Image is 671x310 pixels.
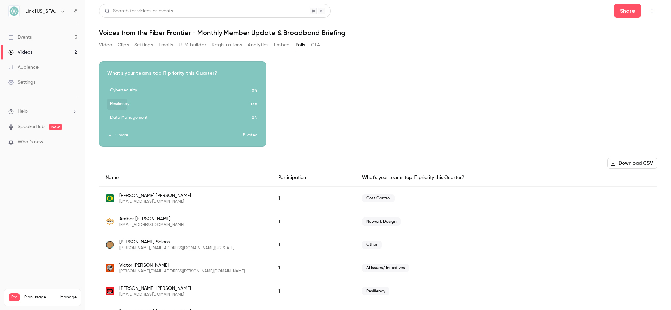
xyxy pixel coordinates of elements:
[99,233,657,256] div: david.soloos@odot.oregon.gov
[107,132,243,138] button: 5 more
[271,169,355,187] div: Participation
[119,292,191,297] span: [EMAIL_ADDRESS][DOMAIN_NAME]
[119,199,191,205] span: [EMAIL_ADDRESS][DOMAIN_NAME]
[118,40,129,51] button: Clips
[99,187,657,210] div: bec@uoregon.edu
[25,8,57,15] h6: Link [US_STATE]
[9,293,20,301] span: Pro
[99,29,657,37] h1: Voices from the Fiber Frontier - Monthly Member Update & Broadband Briefing
[8,34,32,41] div: Events
[271,187,355,210] div: 1
[9,6,19,17] img: Link Oregon
[99,210,657,233] div: amber@nwax.net
[106,264,114,272] img: oregonstate.edu
[271,233,355,256] div: 1
[119,285,191,292] span: [PERSON_NAME] [PERSON_NAME]
[119,215,184,222] span: Amber [PERSON_NAME]
[119,222,184,228] span: [EMAIL_ADDRESS][DOMAIN_NAME]
[607,158,657,169] button: Download CSV
[119,239,234,245] span: [PERSON_NAME] Soloos
[18,123,45,130] a: SpeakerHub
[8,79,35,86] div: Settings
[119,245,234,251] span: [PERSON_NAME][EMAIL_ADDRESS][DOMAIN_NAME][US_STATE]
[119,269,245,274] span: [PERSON_NAME][EMAIL_ADDRESS][PERSON_NAME][DOMAIN_NAME]
[248,40,269,51] button: Analytics
[271,210,355,233] div: 1
[99,40,112,51] button: Video
[271,280,355,303] div: 1
[8,64,39,71] div: Audience
[24,295,56,300] span: Plan usage
[646,5,657,16] button: Top Bar Actions
[49,124,62,130] span: new
[106,217,114,226] img: nwax.net
[18,139,43,146] span: What's new
[179,40,206,51] button: UTM builder
[106,287,114,295] img: sou.edu
[99,256,657,280] div: victor.villegas@oregonstate.edu
[355,169,657,187] div: What's your team's top IT priority this Quarter?
[271,256,355,280] div: 1
[106,241,114,249] img: odot.oregon.gov
[362,241,382,249] span: Other
[105,8,173,15] div: Search for videos or events
[60,295,77,300] a: Manage
[274,40,290,51] button: Embed
[362,194,395,202] span: Cost Control
[99,280,657,303] div: wagnerm@sou.edu
[99,169,271,187] div: Name
[362,217,401,226] span: Network Design
[119,262,245,269] span: Victor [PERSON_NAME]
[212,40,242,51] button: Registrations
[8,108,77,115] li: help-dropdown-opener
[296,40,305,51] button: Polls
[18,108,28,115] span: Help
[159,40,173,51] button: Emails
[119,192,191,199] span: [PERSON_NAME] [PERSON_NAME]
[614,4,641,18] button: Share
[362,264,409,272] span: AI Issues/ Initiatives
[106,194,114,202] img: uoregon.edu
[8,49,32,56] div: Videos
[69,139,77,145] iframe: Noticeable Trigger
[134,40,153,51] button: Settings
[362,287,389,295] span: Resiliency
[311,40,320,51] button: CTA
